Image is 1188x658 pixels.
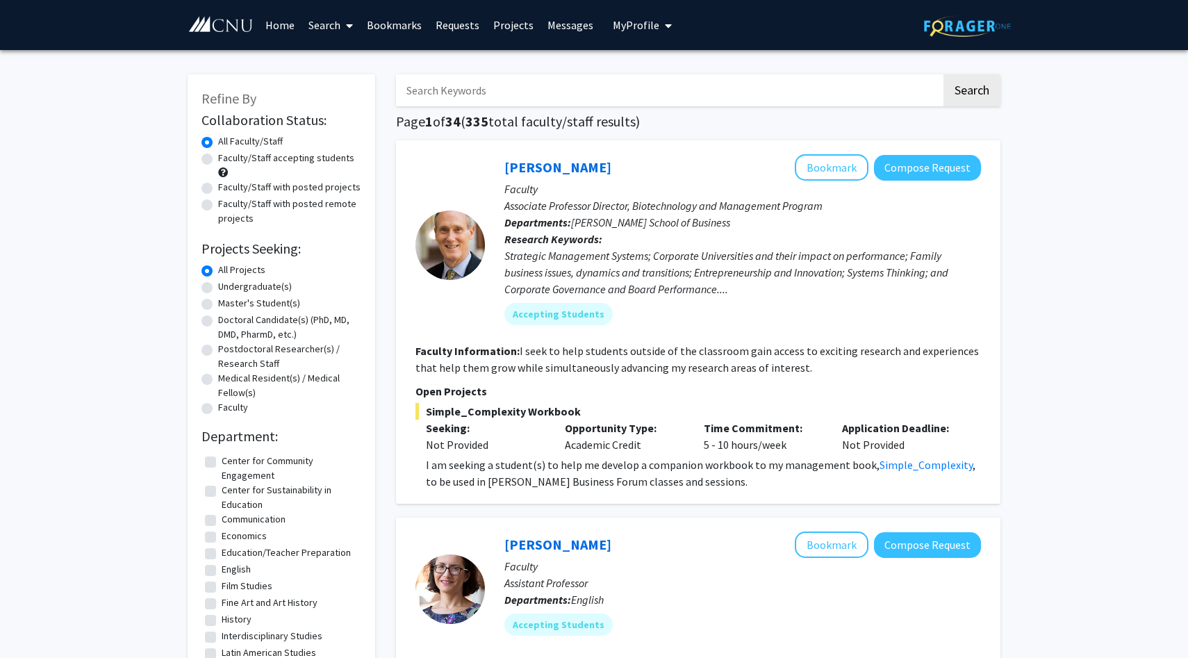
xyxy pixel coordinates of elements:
[693,420,832,453] div: 5 - 10 hours/week
[218,134,283,149] label: All Faculty/Staff
[571,215,730,229] span: [PERSON_NAME] School of Business
[218,151,354,165] label: Faculty/Staff accepting students
[222,529,267,543] label: Economics
[222,454,358,483] label: Center for Community Engagement
[426,436,544,453] div: Not Provided
[218,296,300,311] label: Master's Student(s)
[201,428,361,445] h2: Department:
[842,420,960,436] p: Application Deadline:
[425,113,433,130] span: 1
[504,181,981,197] p: Faculty
[10,595,59,648] iframe: Chat
[188,16,254,33] img: Christopher Newport University Logo
[504,197,981,214] p: Associate Professor Director, Biotechnology and Management Program
[613,18,659,32] span: My Profile
[504,536,611,553] a: [PERSON_NAME]
[222,612,251,627] label: History
[874,532,981,558] button: Compose Request to Joanna Eleftheriou
[222,483,358,512] label: Center for Sustainability in Education
[360,1,429,49] a: Bookmarks
[218,400,248,415] label: Faculty
[504,158,611,176] a: [PERSON_NAME]
[504,247,981,297] div: Strategic Management Systems; Corporate Universities and their impact on performance; Family busi...
[396,74,941,106] input: Search Keywords
[302,1,360,49] a: Search
[222,629,322,643] label: Interdisciplinary Studies
[218,342,361,371] label: Postdoctoral Researcher(s) / Research Staff
[504,215,571,229] b: Departments:
[429,1,486,49] a: Requests
[426,420,544,436] p: Seeking:
[541,1,600,49] a: Messages
[222,562,251,577] label: English
[486,1,541,49] a: Projects
[571,593,604,607] span: English
[218,279,292,294] label: Undergraduate(s)
[924,15,1011,37] img: ForagerOne Logo
[218,371,361,400] label: Medical Resident(s) / Medical Fellow(s)
[201,112,361,129] h2: Collaboration Status:
[504,303,613,325] mat-chip: Accepting Students
[396,113,1000,130] h1: Page of ( total faculty/staff results)
[795,154,868,181] button: Add William Donaldson to Bookmarks
[218,180,361,195] label: Faculty/Staff with posted projects
[880,458,973,472] a: Simple_Complexity
[504,593,571,607] b: Departments:
[218,263,265,277] label: All Projects
[218,197,361,226] label: Faculty/Staff with posted remote projects
[504,575,981,591] p: Assistant Professor
[504,614,613,636] mat-chip: Accepting Students
[504,232,602,246] b: Research Keywords:
[504,558,981,575] p: Faculty
[565,420,683,436] p: Opportunity Type:
[445,113,461,130] span: 34
[218,313,361,342] label: Doctoral Candidate(s) (PhD, MD, DMD, PharmD, etc.)
[258,1,302,49] a: Home
[426,457,981,490] p: I am seeking a student(s) to help me develop a companion workbook to my management book, , to be ...
[415,403,981,420] span: Simple_Complexity Workbook
[415,344,979,375] fg-read-more: I seek to help students outside of the classroom gain access to exciting research and experiences...
[415,383,981,400] p: Open Projects
[415,344,520,358] b: Faculty Information:
[222,545,351,560] label: Education/Teacher Preparation
[465,113,488,130] span: 335
[222,512,286,527] label: Communication
[222,595,317,610] label: Fine Art and Art History
[943,74,1000,106] button: Search
[874,155,981,181] button: Compose Request to William Donaldson
[554,420,693,453] div: Academic Credit
[832,420,971,453] div: Not Provided
[201,90,256,107] span: Refine By
[795,532,868,558] button: Add Joanna Eleftheriou to Bookmarks
[201,240,361,257] h2: Projects Seeking:
[704,420,822,436] p: Time Commitment:
[222,579,272,593] label: Film Studies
